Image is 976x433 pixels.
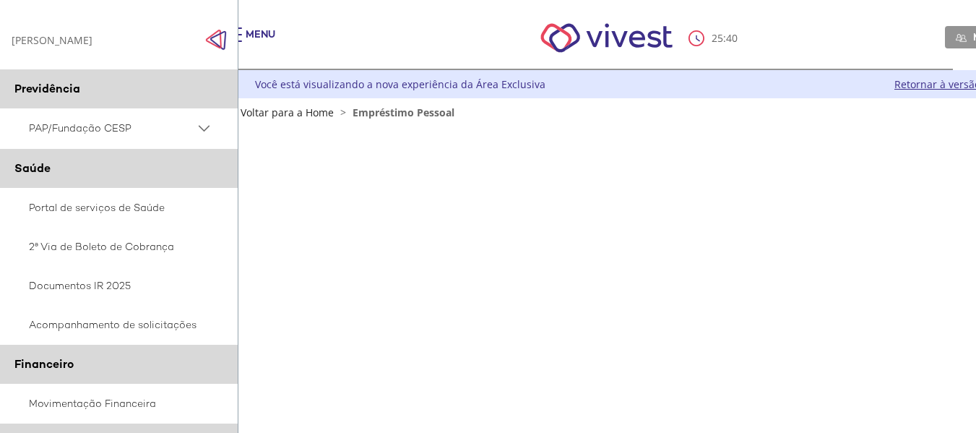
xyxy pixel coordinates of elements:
div: [PERSON_NAME] [12,33,92,47]
div: Você está visualizando a nova experiência da Área Exclusiva [255,77,545,91]
img: Vivest [524,7,688,69]
span: Click to close side navigation. [205,29,227,51]
span: > [337,106,350,119]
span: Empréstimo Pessoal [353,106,454,119]
span: 25 [712,31,723,45]
div: Menu [246,27,275,56]
span: 40 [726,31,738,45]
span: Saúde [14,160,51,176]
span: Previdência [14,81,80,96]
span: PAP/Fundação CESP [29,119,195,137]
div: : [688,30,740,46]
a: Voltar para a Home [241,106,334,119]
img: Fechar menu [205,29,227,51]
img: Meu perfil [956,33,967,43]
span: Financeiro [14,356,74,372]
